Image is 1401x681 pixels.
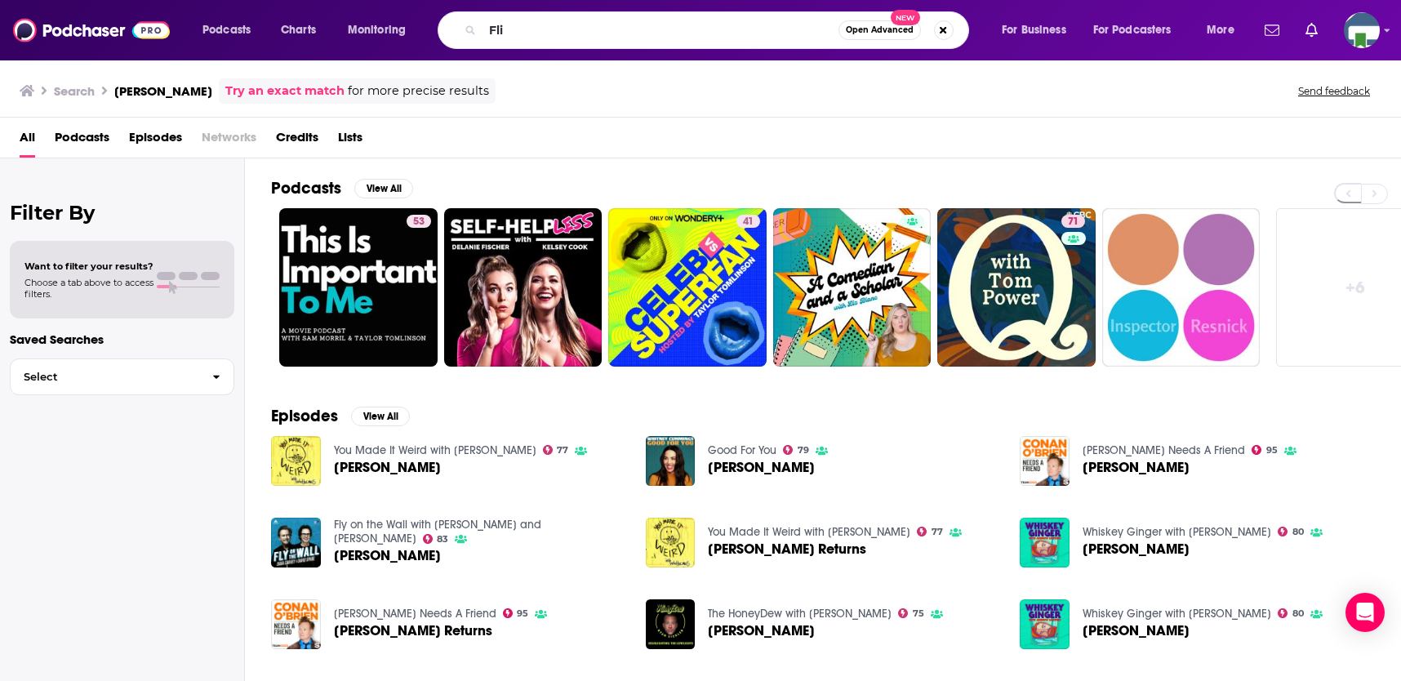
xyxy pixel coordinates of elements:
button: open menu [1195,17,1255,43]
a: EpisodesView All [271,406,410,426]
img: Taylor Tomlinson [646,599,696,649]
span: 83 [437,536,448,543]
span: [PERSON_NAME] [334,549,441,563]
a: 77 [917,527,943,536]
img: Taylor Tomlinson Returns [271,599,321,649]
span: Want to filter your results? [24,260,153,272]
span: 71 [1068,214,1079,230]
a: Taylor Tomlinson [708,624,815,638]
img: Taylor Tomlinson [646,436,696,486]
h2: Episodes [271,406,338,426]
a: Credits [276,124,318,158]
span: [PERSON_NAME] [1083,461,1190,474]
a: Taylor Tomlinson Returns [334,624,492,638]
a: Podcasts [55,124,109,158]
span: [PERSON_NAME] Returns [708,542,866,556]
span: 53 [413,214,425,230]
img: Taylor Tomlinson Returns [646,518,696,567]
span: Open Advanced [846,26,914,34]
span: 75 [913,610,924,617]
span: 77 [932,528,943,536]
span: 80 [1292,610,1304,617]
a: 71 [1061,215,1085,228]
button: open menu [191,17,272,43]
img: Podchaser - Follow, Share and Rate Podcasts [13,15,170,46]
h3: Search [54,83,95,99]
a: Taylor Tomlinson [271,436,321,486]
span: [PERSON_NAME] [1083,542,1190,556]
h3: [PERSON_NAME] [114,83,212,99]
div: Open Intercom Messenger [1345,593,1385,632]
input: Search podcasts, credits, & more... [483,17,838,43]
a: Taylor Tomlinson [708,461,815,474]
img: Taylor Tomlinson [1020,436,1070,486]
a: All [20,124,35,158]
span: Choose a tab above to access filters. [24,277,153,300]
button: open menu [990,17,1087,43]
a: 41 [736,215,760,228]
span: [PERSON_NAME] [1083,624,1190,638]
a: Conan O’Brien Needs A Friend [334,607,496,621]
h2: Filter By [10,201,234,225]
a: Whiskey Ginger with Andrew Santino [1083,607,1271,621]
a: 53 [407,215,431,228]
span: [PERSON_NAME] [334,461,441,474]
a: 53 [279,208,438,367]
a: 83 [423,534,449,544]
span: For Podcasters [1093,19,1172,42]
button: Select [10,358,234,395]
span: 80 [1292,528,1304,536]
span: 79 [798,447,809,454]
span: Monitoring [348,19,406,42]
a: Taylor Tomlinson Returns [708,542,866,556]
a: 95 [1252,445,1278,455]
a: Conan O’Brien Needs A Friend [1083,443,1245,457]
a: You Made It Weird with Pete Holmes [708,525,910,539]
a: Fly on the Wall with Dana Carvey and David Spade [334,518,541,545]
a: PodcastsView All [271,178,413,198]
span: Networks [202,124,256,158]
img: User Profile [1344,12,1380,48]
a: The HoneyDew with Ryan Sickler [708,607,892,621]
span: for more precise results [348,82,489,100]
a: Taylor Tomlinson [1020,599,1070,649]
h2: Podcasts [271,178,341,198]
button: open menu [1083,17,1195,43]
a: 80 [1278,608,1304,618]
button: View All [351,407,410,426]
a: 95 [503,608,529,618]
span: [PERSON_NAME] [708,461,815,474]
a: You Made It Weird with Pete Holmes [334,443,536,457]
a: 79 [783,445,809,455]
button: Open AdvancedNew [838,20,921,40]
span: Podcasts [202,19,251,42]
a: Show notifications dropdown [1258,16,1286,44]
button: Send feedback [1293,84,1375,98]
button: open menu [336,17,427,43]
a: 75 [898,608,924,618]
span: 77 [557,447,568,454]
span: More [1207,19,1234,42]
p: Saved Searches [10,332,234,347]
a: Episodes [129,124,182,158]
span: Charts [281,19,316,42]
button: View All [354,179,413,198]
span: Select [11,372,199,382]
div: Search podcasts, credits, & more... [453,11,985,49]
img: Taylor Tomlinson [1020,518,1070,567]
a: 77 [543,445,569,455]
a: Taylor Tomlinson [1083,461,1190,474]
span: [PERSON_NAME] [708,624,815,638]
img: Taylor Tomlinson [271,518,321,567]
span: New [891,10,920,25]
span: 41 [743,214,754,230]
